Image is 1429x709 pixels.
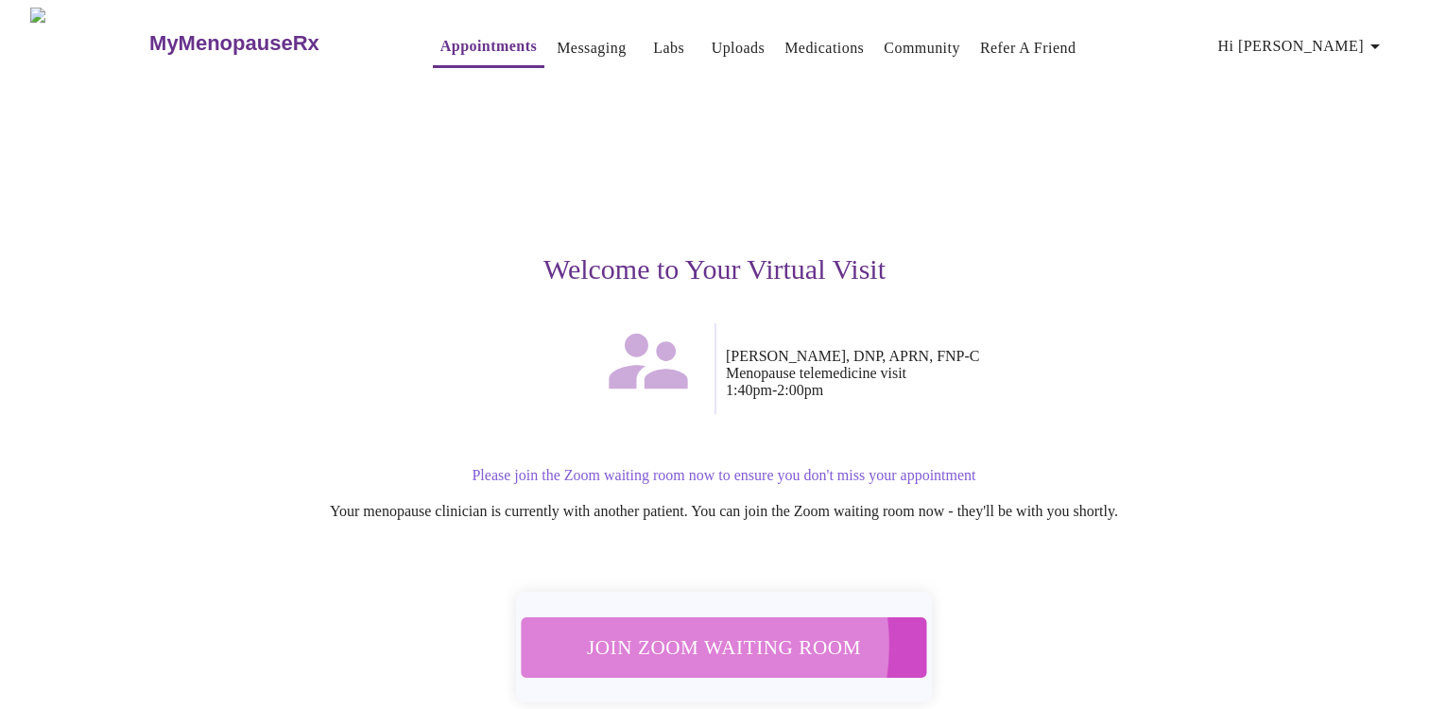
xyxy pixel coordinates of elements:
[980,35,1076,61] a: Refer a Friend
[639,29,699,67] button: Labs
[433,27,544,68] button: Appointments
[884,35,960,61] a: Community
[777,29,871,67] button: Medications
[151,503,1297,520] p: Your menopause clinician is currently with another patient. You can join the Zoom waiting room no...
[149,31,319,56] h3: MyMenopauseRx
[557,35,626,61] a: Messaging
[132,253,1297,285] h3: Welcome to Your Virtual Visit
[712,35,766,61] a: Uploads
[726,348,1297,399] p: [PERSON_NAME], DNP, APRN, FNP-C Menopause telemedicine visit 1:40pm - 2:00pm
[704,29,773,67] button: Uploads
[440,33,537,60] a: Appointments
[876,29,968,67] button: Community
[522,617,927,677] button: Join Zoom Waiting Room
[30,8,147,78] img: MyMenopauseRx Logo
[546,630,902,665] span: Join Zoom Waiting Room
[784,35,864,61] a: Medications
[973,29,1084,67] button: Refer a Friend
[549,29,633,67] button: Messaging
[1218,33,1386,60] span: Hi [PERSON_NAME]
[653,35,684,61] a: Labs
[1211,27,1394,65] button: Hi [PERSON_NAME]
[147,10,395,77] a: MyMenopauseRx
[151,467,1297,484] p: Please join the Zoom waiting room now to ensure you don't miss your appointment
